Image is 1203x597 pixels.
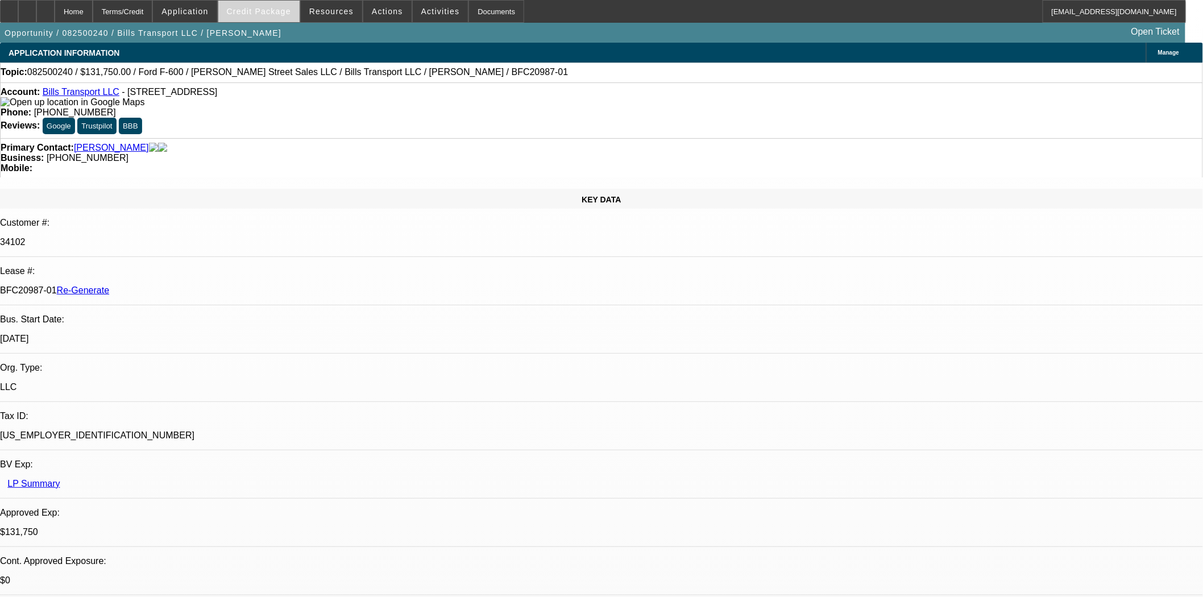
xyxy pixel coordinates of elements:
span: Resources [309,7,354,16]
a: Re-Generate [57,285,110,295]
span: [PHONE_NUMBER] [47,153,128,163]
a: Open Ticket [1127,22,1184,42]
a: LP Summary [7,479,60,488]
img: Open up location in Google Maps [1,97,144,107]
strong: Account: [1,87,40,97]
strong: Reviews: [1,121,40,130]
button: Google [43,118,75,134]
span: KEY DATA [582,195,621,204]
button: Activities [413,1,468,22]
strong: Primary Contact: [1,143,74,153]
span: 082500240 / $131,750.00 / Ford F-600 / [PERSON_NAME] Street Sales LLC / Bills Transport LLC / [PE... [27,67,569,77]
img: linkedin-icon.png [158,143,167,153]
span: Opportunity / 082500240 / Bills Transport LLC / [PERSON_NAME] [5,28,281,38]
span: Manage [1158,49,1179,56]
button: Actions [363,1,412,22]
img: facebook-icon.png [149,143,158,153]
strong: Topic: [1,67,27,77]
button: Application [153,1,217,22]
span: Application [161,7,208,16]
a: View Google Maps [1,97,144,107]
button: Credit Package [218,1,300,22]
span: Actions [372,7,403,16]
span: [PHONE_NUMBER] [34,107,116,117]
strong: Business: [1,153,44,163]
span: Activities [421,7,460,16]
strong: Phone: [1,107,31,117]
button: Trustpilot [77,118,116,134]
button: Resources [301,1,362,22]
a: Bills Transport LLC [43,87,119,97]
a: [PERSON_NAME] [74,143,149,153]
button: BBB [119,118,142,134]
span: APPLICATION INFORMATION [9,48,119,57]
strong: Mobile: [1,163,32,173]
span: - [STREET_ADDRESS] [122,87,217,97]
span: Credit Package [227,7,291,16]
